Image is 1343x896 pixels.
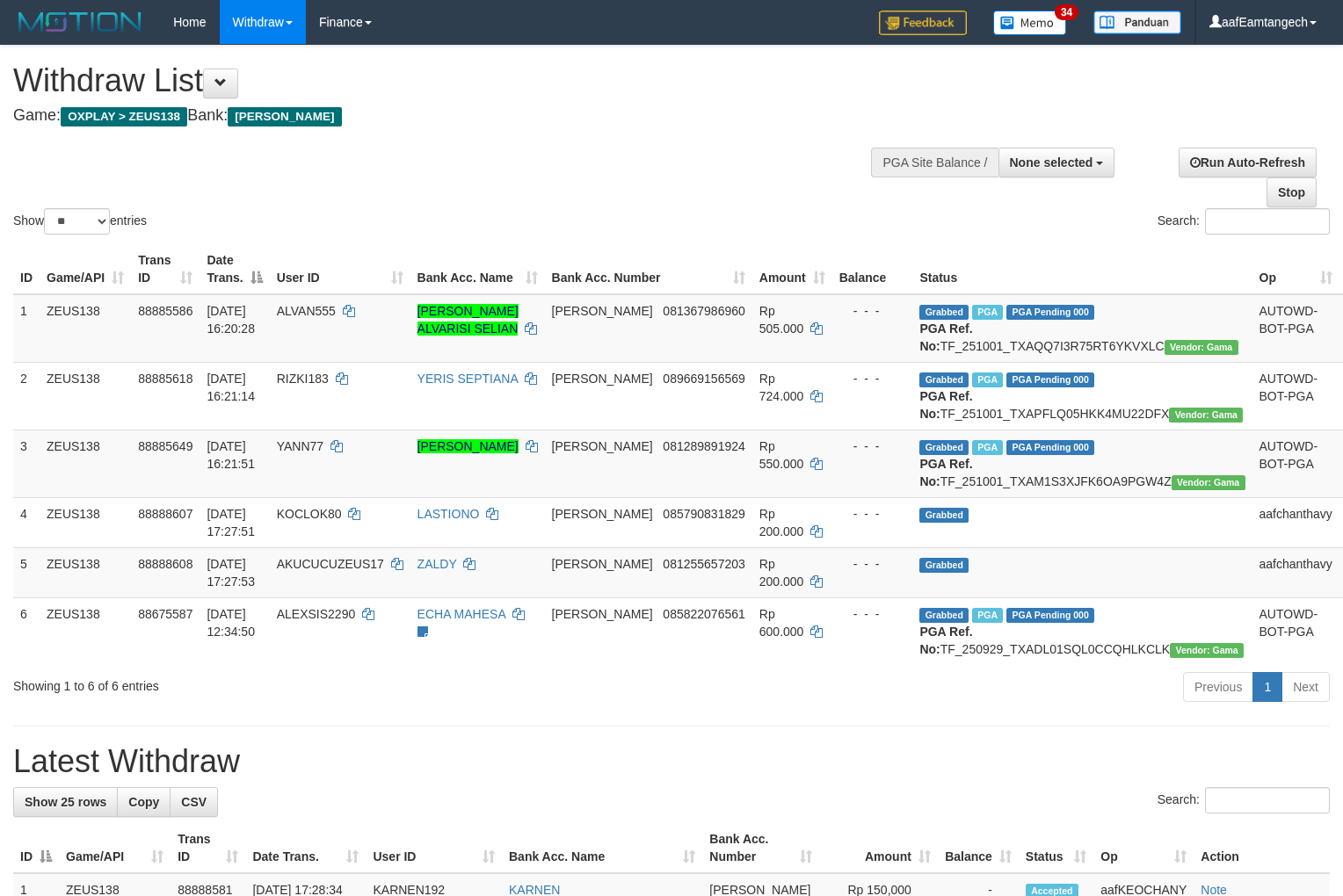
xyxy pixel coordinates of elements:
td: 4 [13,497,40,547]
span: PGA Pending [1006,372,1094,387]
a: Previous [1183,672,1253,702]
span: Marked by aafanarl [972,372,1003,387]
th: Balance: activate to sort column ascending [938,823,1019,873]
a: Next [1281,672,1330,702]
div: - - - [839,555,906,573]
span: Vendor URL: https://trx31.1velocity.biz [1169,408,1243,423]
th: Game/API: activate to sort column ascending [40,244,131,294]
span: [PERSON_NAME] [552,507,653,521]
th: Op: activate to sort column ascending [1252,244,1339,294]
span: RIZKI183 [277,372,329,386]
td: 2 [13,362,40,430]
span: 88885618 [138,372,192,386]
a: LASTIONO [417,507,480,521]
span: Vendor URL: https://trx31.1velocity.biz [1165,340,1238,355]
span: Grabbed [919,440,969,455]
td: AUTOWD-BOT-PGA [1252,597,1339,665]
div: - - - [839,505,906,523]
span: 88885586 [138,304,192,318]
div: - - - [839,605,906,623]
span: Rp 600.000 [759,607,804,639]
a: ZALDY [417,557,457,571]
td: AUTOWD-BOT-PGA [1252,294,1339,363]
span: [PERSON_NAME] [552,607,653,621]
td: aafchanthavy [1252,497,1339,547]
label: Show entries [13,208,147,235]
th: Action [1194,823,1330,873]
button: None selected [998,148,1115,177]
th: Bank Acc. Name: activate to sort column ascending [410,244,545,294]
span: Copy [128,795,159,809]
span: 34 [1055,4,1078,20]
div: - - - [839,302,906,320]
a: Stop [1267,177,1317,207]
span: Marked by aafanarl [972,440,1003,455]
a: [PERSON_NAME] [417,439,519,453]
th: Trans ID: activate to sort column ascending [131,244,200,294]
th: User ID: activate to sort column ascending [270,244,410,294]
div: PGA Site Balance / [871,148,998,177]
th: Bank Acc. Number: activate to sort column ascending [545,244,752,294]
span: PGA Pending [1006,440,1094,455]
span: KOCLOK80 [277,507,342,521]
span: Copy 089669156569 to clipboard [663,372,744,386]
b: PGA Ref. No: [919,457,972,488]
div: - - - [839,437,906,455]
span: Copy 081255657203 to clipboard [663,557,744,571]
span: [DATE] 16:21:14 [207,372,255,403]
a: 1 [1252,672,1282,702]
a: Copy [117,787,171,817]
a: [PERSON_NAME] ALVARISI SELIAN [417,304,519,336]
th: Trans ID: activate to sort column ascending [171,823,245,873]
span: [DATE] 16:20:28 [207,304,255,336]
img: Button%20Memo.svg [993,11,1067,35]
span: Rp 505.000 [759,304,804,336]
span: YANN77 [277,439,323,453]
th: Bank Acc. Number: activate to sort column ascending [702,823,819,873]
td: AUTOWD-BOT-PGA [1252,430,1339,497]
span: 88675587 [138,607,192,621]
b: PGA Ref. No: [919,389,972,421]
span: [PERSON_NAME] [552,304,653,318]
span: PGA Pending [1006,305,1094,320]
td: TF_251001_TXAM1S3XJFK6OA9PGW4Z [912,430,1252,497]
span: AKUCUCUZEUS17 [277,557,384,571]
span: Rp 550.000 [759,439,804,471]
span: [DATE] 12:34:50 [207,607,255,639]
span: Rp 200.000 [759,557,804,589]
span: None selected [1010,155,1093,170]
b: PGA Ref. No: [919,625,972,656]
h4: Game: Bank: [13,107,878,125]
td: 3 [13,430,40,497]
input: Search: [1205,208,1330,235]
img: Feedback.jpg [879,11,967,35]
a: Show 25 rows [13,787,118,817]
span: Grabbed [919,558,969,573]
span: Vendor URL: https://trx31.1velocity.biz [1170,643,1244,658]
th: Status [912,244,1252,294]
a: CSV [170,787,218,817]
th: Date Trans.: activate to sort column descending [200,244,269,294]
span: CSV [181,795,207,809]
a: YERIS SEPTIANA [417,372,518,386]
span: ALEXSIS2290 [277,607,356,621]
td: aafchanthavy [1252,547,1339,597]
span: 88885649 [138,439,192,453]
th: User ID: activate to sort column ascending [366,823,502,873]
span: Copy 085790831829 to clipboard [663,507,744,521]
span: Show 25 rows [25,795,106,809]
span: [DATE] 17:27:53 [207,557,255,589]
b: PGA Ref. No: [919,322,972,353]
span: [PERSON_NAME] [552,372,653,386]
span: Rp 200.000 [759,507,804,538]
h1: Withdraw List [13,63,878,98]
a: ECHA MAHESA [417,607,505,621]
td: TF_250929_TXADL01SQL0CCQHLKCLK [912,597,1252,665]
img: MOTION_logo.png [13,9,147,35]
td: 1 [13,294,40,363]
a: Run Auto-Refresh [1179,148,1317,177]
td: 5 [13,547,40,597]
span: ALVAN555 [277,304,336,318]
th: Game/API: activate to sort column ascending [59,823,171,873]
span: [PERSON_NAME] [552,557,653,571]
